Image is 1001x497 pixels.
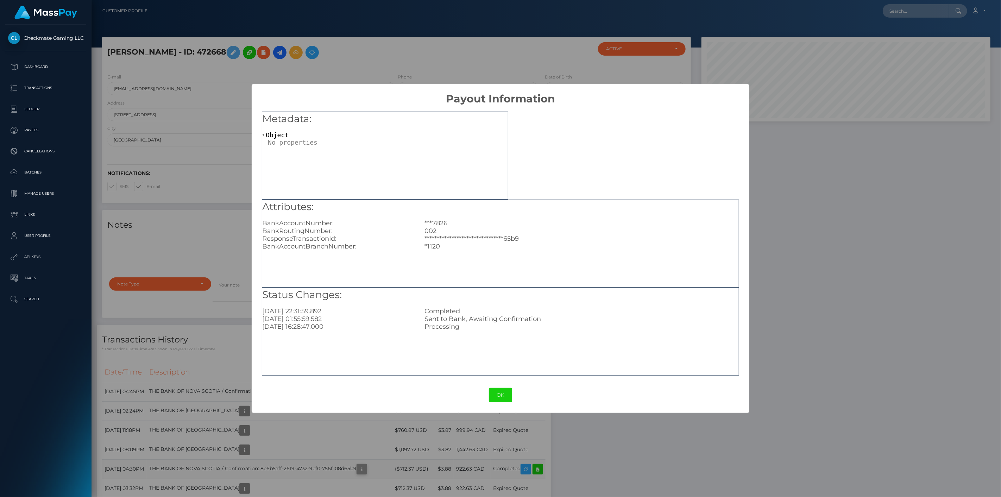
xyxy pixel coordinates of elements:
[252,84,749,105] h2: Payout Information
[257,307,419,315] div: [DATE] 22:31:59.892
[8,167,83,178] p: Batches
[419,227,744,235] div: 002
[8,32,20,44] img: Checkmate Gaming LLC
[257,227,419,235] div: BankRoutingNumber:
[257,323,419,331] div: [DATE] 16:28:47.000
[8,146,83,157] p: Cancellations
[8,83,83,93] p: Transactions
[8,104,83,114] p: Ledger
[419,243,744,250] div: *1120
[8,188,83,199] p: Manage Users
[8,294,83,304] p: Search
[5,35,86,41] span: Checkmate Gaming LLC
[8,209,83,220] p: Links
[8,125,83,136] p: Payees
[419,307,744,315] div: Completed
[14,6,77,19] img: MassPay Logo
[257,235,419,243] div: ResponseTransactionId:
[8,231,83,241] p: User Profile
[262,112,508,126] h5: Metadata:
[419,315,744,323] div: Sent to Bank, Awaiting Confirmation
[257,243,419,250] div: BankAccountBranchNumber:
[489,388,512,402] button: OK
[8,273,83,283] p: Taxes
[8,252,83,262] p: API Keys
[419,323,744,331] div: Processing
[8,62,83,72] p: Dashboard
[257,219,419,227] div: BankAccountNumber:
[257,315,419,323] div: [DATE] 01:55:59.582
[262,200,739,214] h5: Attributes:
[262,288,739,302] h5: Status Changes:
[266,131,289,139] span: Object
